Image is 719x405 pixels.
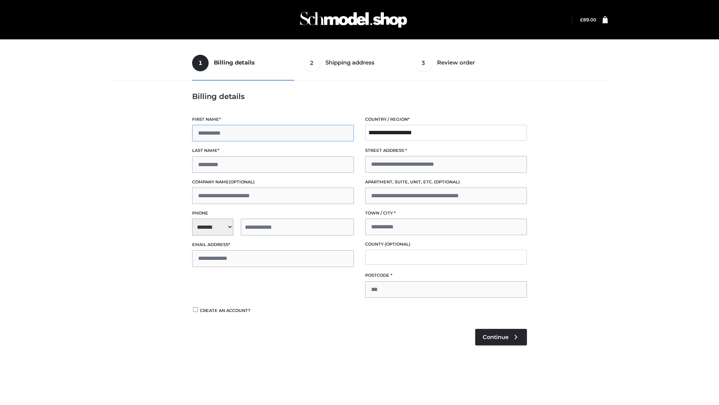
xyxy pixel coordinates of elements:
label: First name [192,116,354,123]
label: Email address [192,241,354,248]
a: £89.00 [580,17,596,22]
span: (optional) [385,241,410,247]
span: (optional) [229,179,255,184]
label: Last name [192,147,354,154]
img: Schmodel Admin 964 [297,5,410,34]
span: £ [580,17,583,22]
label: County [365,241,527,248]
label: Apartment, suite, unit, etc. [365,178,527,186]
label: Country / Region [365,116,527,123]
label: Town / City [365,210,527,217]
label: Phone [192,210,354,217]
span: (optional) [434,179,460,184]
h3: Billing details [192,92,527,101]
a: Continue [475,329,527,345]
label: Postcode [365,272,527,279]
bdi: 89.00 [580,17,596,22]
label: Street address [365,147,527,154]
input: Create an account? [192,307,199,312]
span: Continue [483,334,509,340]
span: Create an account? [200,308,251,313]
label: Company name [192,178,354,186]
